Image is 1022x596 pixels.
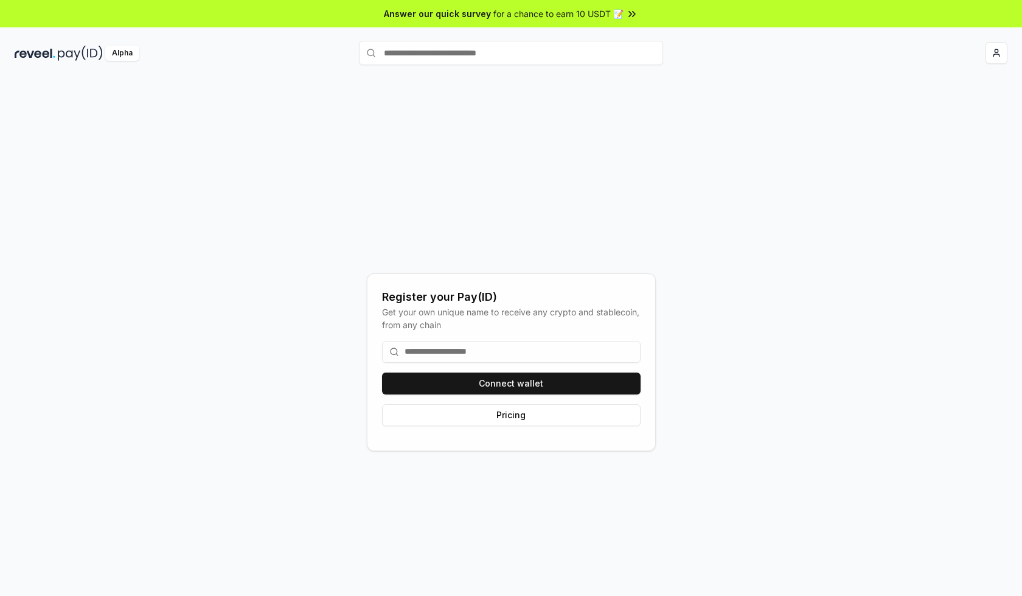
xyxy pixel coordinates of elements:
[382,306,641,331] div: Get your own unique name to receive any crypto and stablecoin, from any chain
[105,46,139,61] div: Alpha
[493,7,624,20] span: for a chance to earn 10 USDT 📝
[382,289,641,306] div: Register your Pay(ID)
[58,46,103,61] img: pay_id
[15,46,55,61] img: reveel_dark
[384,7,491,20] span: Answer our quick survey
[382,373,641,394] button: Connect wallet
[382,404,641,426] button: Pricing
